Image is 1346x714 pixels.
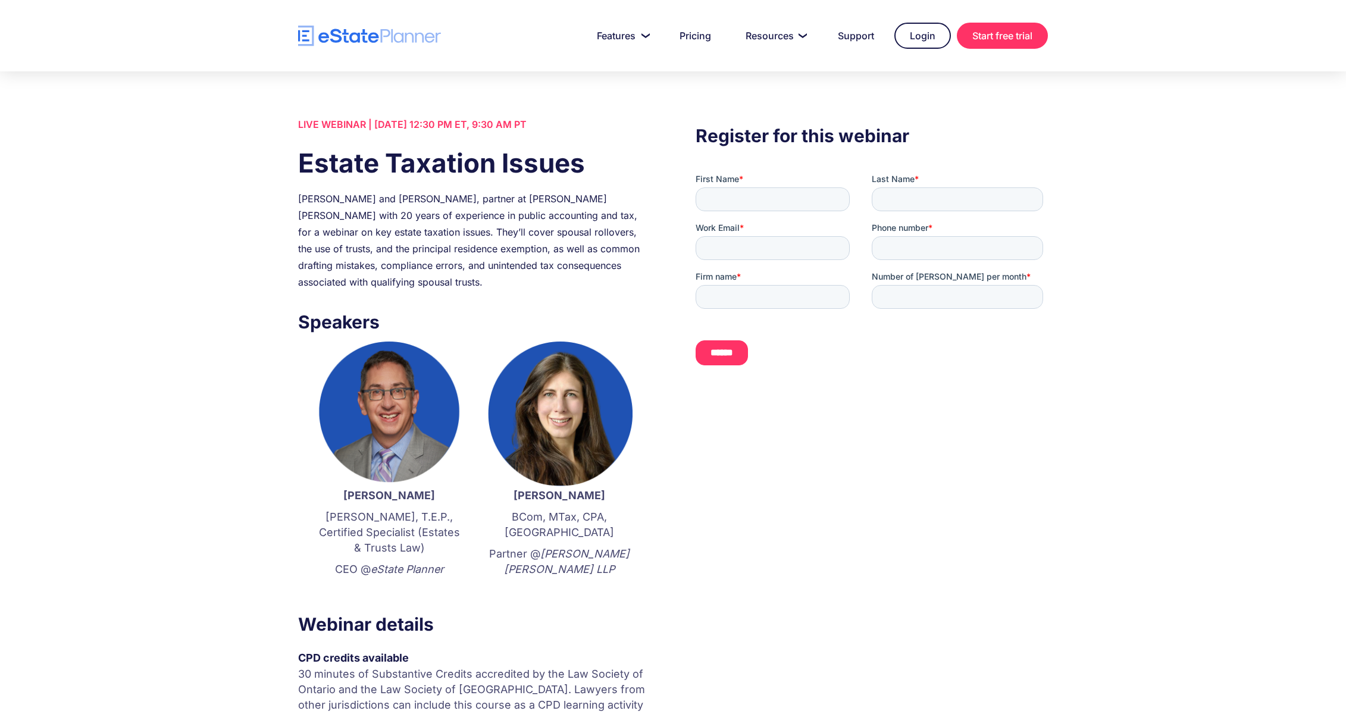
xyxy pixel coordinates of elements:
h1: Estate Taxation Issues [298,145,650,181]
a: Resources [731,24,818,48]
p: CEO @ [316,562,462,577]
a: Support [824,24,888,48]
h3: Register for this webinar [696,122,1048,149]
a: home [298,26,441,46]
div: [PERSON_NAME] and [PERSON_NAME], partner at [PERSON_NAME] [PERSON_NAME] with 20 years of experien... [298,190,650,290]
strong: [PERSON_NAME] [343,489,435,502]
a: Features [583,24,659,48]
iframe: Form 0 [696,173,1048,375]
strong: CPD credits available [298,652,409,664]
p: BCom, MTax, CPA, [GEOGRAPHIC_DATA] [486,509,633,540]
em: [PERSON_NAME] [PERSON_NAME] LLP [504,547,630,575]
a: Start free trial [957,23,1048,49]
h3: Speakers [298,308,650,336]
div: LIVE WEBINAR | [DATE] 12:30 PM ET, 9:30 AM PT [298,116,650,133]
strong: [PERSON_NAME] [514,489,605,502]
p: Partner @ [486,546,633,577]
p: ‍ [316,583,462,599]
a: Pricing [665,24,725,48]
em: eState Planner [371,563,444,575]
p: [PERSON_NAME], T.E.P., Certified Specialist (Estates & Trusts Law) [316,509,462,556]
p: ‍ [486,583,633,599]
h3: Webinar details [298,610,650,638]
a: Login [894,23,951,49]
